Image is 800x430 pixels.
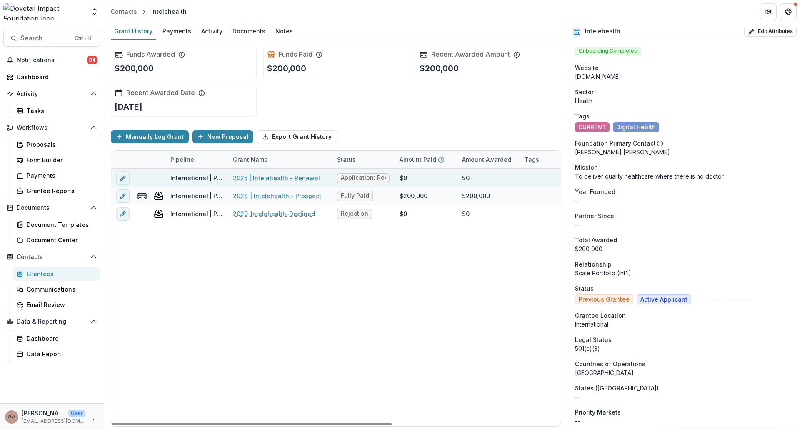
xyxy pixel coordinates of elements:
[579,296,630,303] span: Previous Grantee
[165,151,228,168] div: Pipeline
[395,151,457,168] div: Amount Paid
[68,410,85,417] p: User
[17,73,94,81] div: Dashboard
[341,210,368,217] span: Rejection
[107,5,140,18] a: Contacts
[20,34,70,42] span: Search...
[575,172,793,181] p: To deliver quality healthcare where there is no doctor.
[520,151,582,168] div: Tags
[332,151,395,168] div: Status
[575,392,793,401] p: --
[27,269,94,278] div: Grantees
[170,191,223,200] div: International | Prospects Pipeline
[575,163,598,172] span: Mission
[3,315,100,328] button: Open Data & Reporting
[575,148,793,156] p: [PERSON_NAME] [PERSON_NAME]
[115,62,154,75] p: $200,000
[27,285,94,294] div: Communications
[27,350,94,358] div: Data Report
[17,57,87,64] span: Notifications
[115,101,142,113] p: [DATE]
[13,267,100,281] a: Grantees
[229,25,269,37] div: Documents
[332,155,361,164] div: Status
[126,50,175,58] h2: Funds Awarded
[126,89,195,97] h2: Recent Awarded Date
[27,334,94,343] div: Dashboard
[27,186,94,195] div: Grantee Reports
[111,130,189,143] button: Manually Log Grant
[13,332,100,345] a: Dashboard
[575,344,793,353] div: 501(c)(3)
[17,318,87,325] span: Data & Reporting
[27,220,94,229] div: Document Templates
[13,282,100,296] a: Communications
[233,209,315,218] a: 2020-Intelehealth-Declined
[137,191,147,201] button: view-payments
[575,284,594,293] span: Status
[575,211,614,220] span: Partner Since
[233,191,321,200] a: 2024 | Intelehealth - Prospect
[27,156,94,164] div: Form Builder
[73,34,93,43] div: Ctrl + K
[400,155,436,164] p: Amount Paid
[27,171,94,180] div: Payments
[400,191,427,200] div: $200,000
[462,191,490,200] div: $200,000
[165,155,199,164] div: Pipeline
[616,124,656,131] span: Digital Health
[159,23,195,40] a: Payments
[229,23,269,40] a: Documents
[575,417,793,425] p: --
[13,184,100,198] a: Grantee Reports
[272,23,296,40] a: Notes
[575,320,793,329] p: International
[575,368,793,377] p: [GEOGRAPHIC_DATA]
[13,153,100,167] a: Form Builder
[116,207,130,221] button: edit
[192,130,253,143] button: New Proposal
[22,417,85,425] p: [EMAIL_ADDRESS][DOMAIN_NAME]
[107,5,190,18] nav: breadcrumb
[575,47,641,55] span: Onboarding Completed
[27,300,94,309] div: Email Review
[111,23,156,40] a: Grant History
[431,50,510,58] h2: Recent Awarded Amount
[3,53,100,67] button: Notifications34
[578,124,606,131] span: CURRENT
[462,174,470,182] div: $0
[198,23,226,40] a: Activity
[575,187,615,196] span: Year Founded
[111,25,156,37] div: Grant History
[228,151,332,168] div: Grant Name
[341,192,369,199] span: Fully Paid
[462,209,470,218] div: $0
[744,27,797,37] button: Edit Attributes
[170,174,223,182] div: International | Prospects Pipeline
[267,62,306,75] p: $200,000
[3,70,100,84] a: Dashboard
[575,360,645,368] span: Countries of Operations
[3,3,85,20] img: Dovetail Impact Foundation logo
[457,151,520,168] div: Amount Awarded
[13,218,100,231] a: Document Templates
[575,112,590,121] span: Tags
[228,155,273,164] div: Grant Name
[198,25,226,37] div: Activity
[87,56,97,64] span: 34
[575,63,599,72] span: Website
[575,73,621,80] a: [DOMAIN_NAME]
[3,201,100,214] button: Open Documents
[575,260,612,269] span: Relationship
[575,139,656,148] p: Foundation Primary Contact
[575,196,793,205] p: --
[575,384,659,392] span: States ([GEOGRAPHIC_DATA])
[89,3,100,20] button: Open entity switcher
[13,104,100,118] a: Tasks
[420,62,459,75] p: $200,000
[3,250,100,264] button: Open Contacts
[22,409,65,417] p: [PERSON_NAME] [PERSON_NAME]
[27,236,94,244] div: Document Center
